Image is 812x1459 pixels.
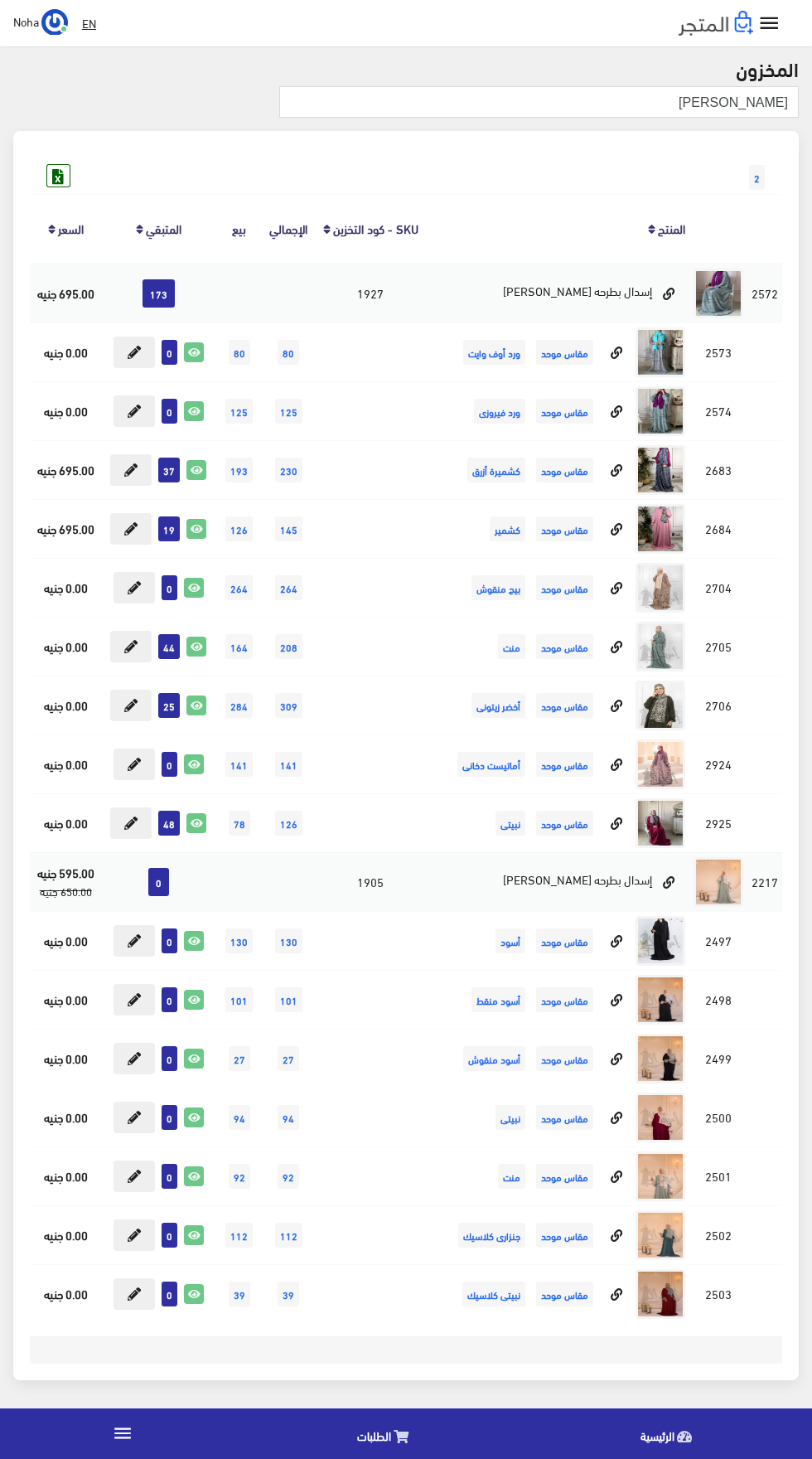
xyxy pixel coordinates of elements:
[30,322,101,381] td: 0.00 جنيه
[427,852,689,911] td: إسدال بطرحه [PERSON_NAME]
[689,1264,747,1323] td: 2503
[30,911,101,970] td: 0.00 جنيه
[333,216,418,240] a: SKU - كود التخزين
[75,8,103,38] a: EN
[689,499,747,558] td: 2684
[225,987,253,1012] span: 101
[536,752,593,777] span: مقاس موحد
[536,516,593,541] span: مقاس موحد
[427,264,689,323] td: إسدال بطرحه [PERSON_NAME]
[640,1425,674,1446] span: الرئيسية
[229,340,250,365] span: 80
[148,868,169,896] span: 0
[30,1205,101,1264] td: 0.00 جنيه
[689,1146,747,1205] td: 2501
[694,269,743,318] img: asdal-btrhh-fry-sayz.jpg
[278,1105,299,1130] span: 94
[30,440,101,499] td: 695.00 جنيه
[636,1093,685,1142] img: asdal-btrhh-fry-sayz.jpg
[30,970,101,1029] td: 0.00 جنيه
[536,458,593,482] span: مقاس موحد
[529,1413,812,1455] a: الرئيسية
[689,1205,747,1264] td: 2502
[636,975,685,1025] img: asdal-btrhh-fry-sayz.jpg
[636,1151,685,1201] img: asdal-btrhh-fry-sayz.jpg
[636,327,685,377] img: asdal-btrhh-fry-sayz.jpg
[536,340,593,365] span: مقاس موحد
[636,1034,685,1083] img: asdal-btrhh-fry-sayz.jpg
[471,987,525,1012] span: أسود منقط
[536,1282,593,1306] span: مقاس موحد
[225,634,253,659] span: 164
[229,1164,250,1189] span: 92
[162,1164,177,1189] span: 0
[636,445,685,495] img: asdal-btrhh-fry-sayz.jpg
[536,693,593,718] span: مقاس موحد
[162,752,177,777] span: 0
[757,12,781,36] i: 
[225,752,253,777] span: 141
[13,8,68,35] a: ... Noha
[162,399,177,424] span: 0
[636,1210,685,1260] img: asdal-btrhh-fry-sayz.jpg
[112,1423,133,1444] i: 
[158,458,180,482] span: 37
[162,987,177,1012] span: 0
[13,57,799,79] h2: المخزون
[245,1413,529,1455] a: الطلبات
[536,811,593,836] span: مقاس موحد
[275,634,302,659] span: 208
[658,216,685,240] a: المنتج
[536,634,593,659] span: مقاس موحد
[636,798,685,848] img: asdal-btrhh-fry-sayz.jpg
[495,1105,525,1130] span: نبيتى
[229,1046,250,1071] span: 27
[536,1223,593,1248] span: مقاس موحد
[162,1223,177,1248] span: 0
[747,264,782,323] td: 2572
[463,1046,525,1071] span: أسود منقوش
[82,12,96,33] u: EN
[471,575,525,600] span: بيج منقوش
[275,399,302,424] span: 125
[158,693,180,718] span: 25
[536,1105,593,1130] span: مقاس موحد
[275,811,302,836] span: 126
[458,1223,525,1248] span: جنزارى كلاسيك
[263,194,314,263] th: اﻹجمالي
[162,1046,177,1071] span: 0
[158,516,180,541] span: 19
[689,1029,747,1088] td: 2499
[143,279,175,308] span: 173
[275,575,302,600] span: 264
[225,575,253,600] span: 264
[162,575,177,600] span: 0
[314,264,427,323] td: 1927
[275,458,302,482] span: 230
[490,516,525,541] span: كشمير
[225,399,253,424] span: 125
[225,1223,253,1248] span: 112
[30,1088,101,1146] td: 0.00 جنيه
[457,752,525,777] span: أماتيست دخانى
[41,9,68,36] img: ...
[636,916,685,966] img: asdal-btrhh-fry-sayz.jpg
[749,165,765,190] span: 2
[158,811,180,836] span: 48
[495,928,525,953] span: أسود
[275,1223,302,1248] span: 112
[357,1425,391,1446] span: الطلبات
[636,739,685,789] img: asdal-btrhh-fry-sayz.jpg
[225,516,253,541] span: 126
[162,340,177,365] span: 0
[162,1282,177,1306] span: 0
[30,1264,101,1323] td: 0.00 جنيه
[278,340,299,365] span: 80
[30,852,101,911] td: 595.00 جنيه
[689,911,747,970] td: 2497
[278,1046,299,1071] span: 27
[229,1105,250,1130] span: 94
[275,516,302,541] span: 145
[30,734,101,793] td: 0.00 جنيه
[689,793,747,852] td: 2925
